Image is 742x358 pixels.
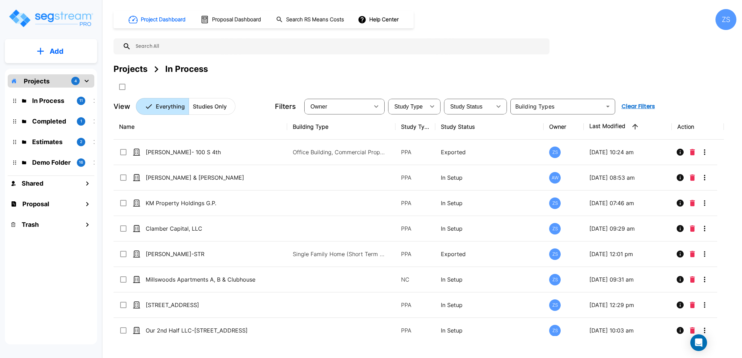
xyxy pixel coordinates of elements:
[114,114,287,140] th: Name
[394,104,423,110] span: Study Type
[673,247,687,261] button: Info
[212,16,261,24] h1: Proposal Dashboard
[619,99,658,113] button: Clear Filters
[441,224,538,233] p: In Setup
[672,114,724,140] th: Action
[589,224,666,233] p: [DATE] 09:29 am
[146,224,262,233] p: Clamber Capital, LLC
[698,273,712,286] button: More-Options
[589,301,666,309] p: [DATE] 12:29 pm
[8,8,94,28] img: Logo
[287,114,395,140] th: Building Type
[698,196,712,210] button: More-Options
[698,222,712,236] button: More-Options
[306,97,369,116] div: Select
[165,63,208,75] div: In Process
[146,301,262,309] p: [STREET_ADDRESS]
[136,98,189,115] button: Everything
[441,275,538,284] p: In Setup
[115,80,129,94] button: SelectAll
[32,96,71,105] p: In Process
[401,250,430,258] p: PPA
[715,9,736,30] div: ZS
[441,301,538,309] p: In Setup
[445,97,492,116] div: Select
[544,114,584,140] th: Owner
[673,323,687,337] button: Info
[512,102,602,111] input: Building Types
[673,171,687,185] button: Info
[687,273,698,286] button: Delete
[401,275,430,284] p: NC
[146,148,262,156] p: [PERSON_NAME]- 100 S 4th
[549,172,561,184] div: AW
[673,196,687,210] button: Info
[549,248,561,260] div: ZS
[690,334,707,351] div: Open Intercom Messenger
[673,273,687,286] button: Info
[549,299,561,311] div: ZS
[126,12,189,27] button: Project Dashboard
[80,139,82,145] p: 2
[114,101,130,112] p: View
[136,98,235,115] div: Platform
[584,114,672,140] th: Last Modified
[441,199,538,207] p: In Setup
[687,298,698,312] button: Delete
[395,114,436,140] th: Study Type
[114,63,147,75] div: Projects
[549,197,561,209] div: ZS
[293,148,387,156] p: Office Building, Commercial Property Site
[687,323,698,337] button: Delete
[5,41,97,61] button: Add
[22,220,39,229] h1: Trash
[549,325,561,336] div: ZS
[401,326,430,335] p: PPA
[687,145,698,159] button: Delete
[441,173,538,182] p: In Setup
[687,247,698,261] button: Delete
[24,76,50,86] p: Projects
[156,102,185,111] p: Everything
[32,137,71,147] p: Estimates
[589,199,666,207] p: [DATE] 07:46 am
[687,171,698,185] button: Delete
[401,148,430,156] p: PPA
[146,275,262,284] p: Millswoods Apartments A, B & Clubhouse
[549,223,561,234] div: ZS
[22,179,43,188] h1: Shared
[286,16,344,24] h1: Search RS Means Costs
[79,159,83,165] p: 16
[698,247,712,261] button: More-Options
[549,274,561,285] div: ZS
[673,222,687,236] button: Info
[146,326,262,335] p: Our 2nd Half LLC-[STREET_ADDRESS]
[198,12,265,27] button: Proposal Dashboard
[293,250,387,258] p: Single Family Home (Short Term Residential Rental), Single Family Home Site
[698,145,712,159] button: More-Options
[74,78,77,84] p: 4
[589,326,666,335] p: [DATE] 10:03 am
[441,326,538,335] p: In Setup
[441,148,538,156] p: Exported
[589,250,666,258] p: [DATE] 12:01 pm
[275,101,296,112] p: Filters
[698,323,712,337] button: More-Options
[435,114,544,140] th: Study Status
[141,16,185,24] h1: Project Dashboard
[589,275,666,284] p: [DATE] 09:31 am
[450,104,483,110] span: Study Status
[311,104,327,110] span: Owner
[589,173,666,182] p: [DATE] 08:53 am
[356,13,401,26] button: Help Center
[549,147,561,158] div: ZS
[401,301,430,309] p: PPA
[146,173,262,182] p: [PERSON_NAME] & [PERSON_NAME]
[698,171,712,185] button: More-Options
[50,46,64,57] p: Add
[603,102,613,111] button: Open
[189,98,235,115] button: Studies Only
[146,250,262,258] p: [PERSON_NAME]-STR
[32,158,71,167] p: Demo Folder
[401,224,430,233] p: PPA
